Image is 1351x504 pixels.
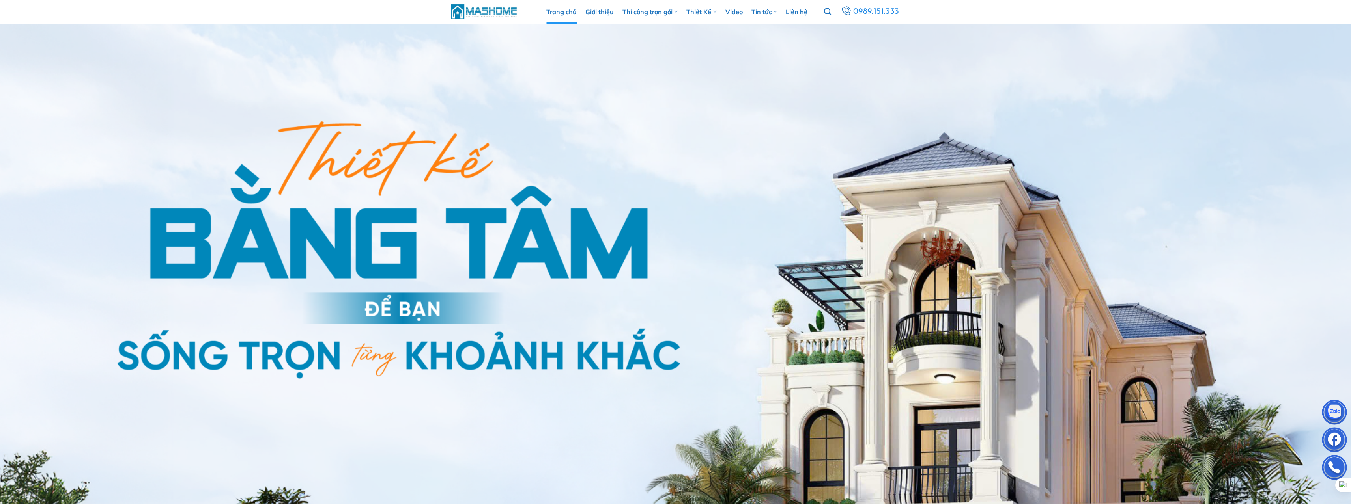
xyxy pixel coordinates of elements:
img: Zalo [1323,402,1346,425]
img: MasHome – Tổng Thầu Thiết Kế Và Xây Nhà Trọn Gói [451,3,518,20]
img: Phone [1323,457,1346,480]
span: 0989.151.333 [853,5,899,19]
a: Tìm kiếm [824,4,831,20]
img: Facebook [1323,429,1346,453]
a: 0989.151.333 [840,5,901,19]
